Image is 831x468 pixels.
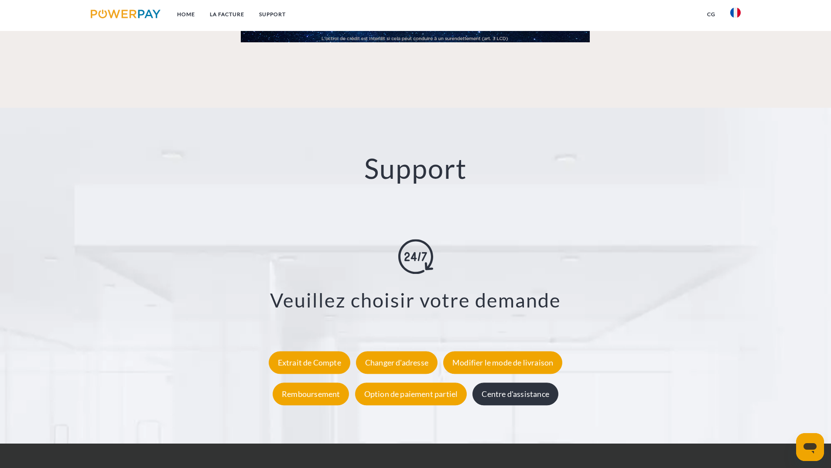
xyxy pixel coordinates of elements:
img: fr [730,7,741,18]
a: LA FACTURE [202,7,252,22]
div: Changer d'adresse [356,352,438,374]
h3: Veuillez choisir votre demande [52,288,779,312]
img: online-shopping.svg [398,239,433,274]
a: Modifier le mode de livraison [441,358,564,368]
img: logo-powerpay.svg [91,10,161,18]
iframe: Bouton de lancement de la fenêtre de messagerie [796,433,824,461]
a: Remboursement [270,389,351,399]
a: Home [170,7,202,22]
div: Modifier le mode de livraison [443,352,562,374]
div: Option de paiement partiel [355,383,467,406]
a: Centre d'assistance [470,389,560,399]
div: Extrait de Compte [269,352,350,374]
div: Centre d'assistance [472,383,558,406]
div: Remboursement [273,383,349,406]
a: Extrait de Compte [267,358,352,368]
a: Option de paiement partiel [353,389,469,399]
h2: Support [41,151,790,186]
a: CG [700,7,723,22]
a: Changer d'adresse [354,358,440,368]
a: Support [252,7,293,22]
